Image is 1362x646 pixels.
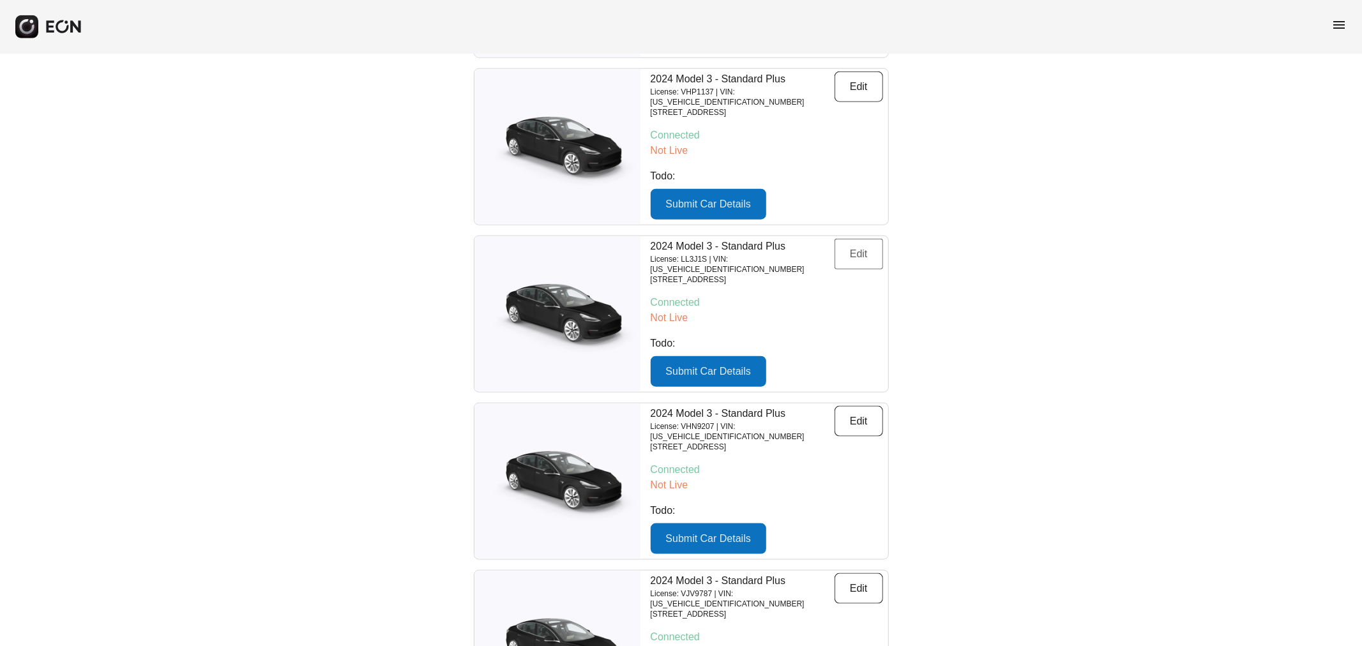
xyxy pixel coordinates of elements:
button: Submit Car Details [651,523,766,554]
p: Not Live [651,310,883,326]
p: Connected [651,629,883,645]
p: Connected [651,462,883,477]
button: Submit Car Details [651,356,766,387]
span: menu [1331,17,1347,33]
button: Edit [835,71,883,102]
p: [STREET_ADDRESS] [651,274,835,285]
p: License: VHP1137 | VIN: [US_VEHICLE_IDENTIFICATION_NUMBER] [651,87,835,107]
p: Todo: [651,503,883,518]
button: Submit Car Details [651,189,766,220]
p: Todo: [651,169,883,184]
button: Edit [835,239,883,269]
img: car [474,440,640,523]
p: 2024 Model 3 - Standard Plus [651,573,835,589]
button: Edit [835,406,883,437]
p: 2024 Model 3 - Standard Plus [651,406,835,421]
p: License: LL3J1S | VIN: [US_VEHICLE_IDENTIFICATION_NUMBER] [651,254,835,274]
p: Connected [651,128,883,143]
p: License: VHN9207 | VIN: [US_VEHICLE_IDENTIFICATION_NUMBER] [651,421,835,442]
p: Not Live [651,477,883,493]
p: Not Live [651,143,883,158]
p: Todo: [651,336,883,351]
p: [STREET_ADDRESS] [651,107,835,117]
p: 2024 Model 3 - Standard Plus [651,71,835,87]
img: car [474,105,640,188]
button: Edit [835,573,883,604]
p: Connected [651,295,883,310]
img: car [474,273,640,356]
p: License: VJV9787 | VIN: [US_VEHICLE_IDENTIFICATION_NUMBER] [651,589,835,609]
p: 2024 Model 3 - Standard Plus [651,239,835,254]
p: [STREET_ADDRESS] [651,442,835,452]
p: [STREET_ADDRESS] [651,609,835,619]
